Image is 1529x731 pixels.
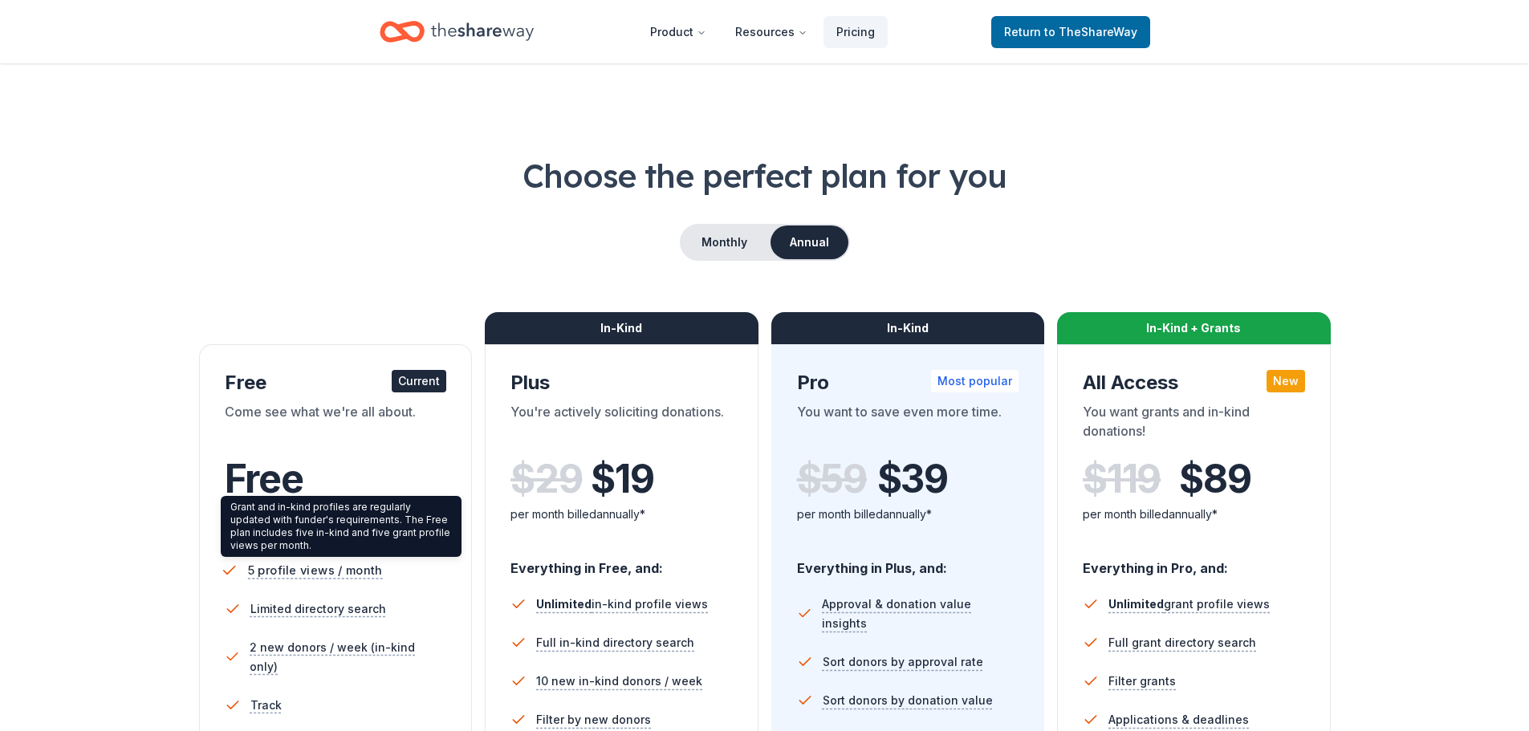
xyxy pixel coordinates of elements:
[510,370,733,396] div: Plus
[392,370,446,392] div: Current
[1108,633,1256,652] span: Full grant directory search
[380,13,534,51] a: Home
[591,457,653,502] span: $ 19
[510,402,733,447] div: You're actively soliciting donations.
[877,457,948,502] span: $ 39
[225,455,303,502] span: Free
[225,370,447,396] div: Free
[1083,402,1305,447] div: You want grants and in-kind donations!
[1108,710,1249,729] span: Applications & deadlines
[1083,545,1305,579] div: Everything in Pro, and:
[510,505,733,524] div: per month billed annually*
[823,652,983,672] span: Sort donors by approval rate
[1108,597,1164,611] span: Unlimited
[771,225,848,259] button: Annual
[1004,22,1137,42] span: Return
[991,16,1150,48] a: Returnto TheShareWay
[681,225,767,259] button: Monthly
[931,370,1019,392] div: Most popular
[510,545,733,579] div: Everything in Free, and:
[771,312,1045,344] div: In-Kind
[823,16,888,48] a: Pricing
[250,696,282,715] span: Track
[221,496,462,557] div: Grant and in-kind profiles are regularly updated with funder's requirements. The Free plan includ...
[536,597,592,611] span: Unlimited
[637,13,888,51] nav: Main
[536,710,651,729] span: Filter by new donors
[250,638,446,676] span: 2 new donors / week (in-kind only)
[797,505,1019,524] div: per month billed annually*
[225,402,447,447] div: Come see what we're all about.
[247,560,382,580] span: 5 profile views / month
[64,153,1465,198] h1: Choose the perfect plan for you
[536,597,708,611] span: in-kind profile views
[485,312,758,344] div: In-Kind
[823,691,993,710] span: Sort donors by donation value
[797,402,1019,447] div: You want to save even more time.
[722,16,820,48] button: Resources
[1267,370,1305,392] div: New
[536,672,702,691] span: 10 new in-kind donors / week
[1057,312,1331,344] div: In-Kind + Grants
[1108,597,1270,611] span: grant profile views
[797,370,1019,396] div: Pro
[1083,505,1305,524] div: per month billed annually*
[1179,457,1250,502] span: $ 89
[797,545,1019,579] div: Everything in Plus, and:
[822,595,1019,633] span: Approval & donation value insights
[536,633,694,652] span: Full in-kind directory search
[1083,370,1305,396] div: All Access
[1108,672,1176,691] span: Filter grants
[1044,25,1137,39] span: to TheShareWay
[250,599,386,619] span: Limited directory search
[637,16,719,48] button: Product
